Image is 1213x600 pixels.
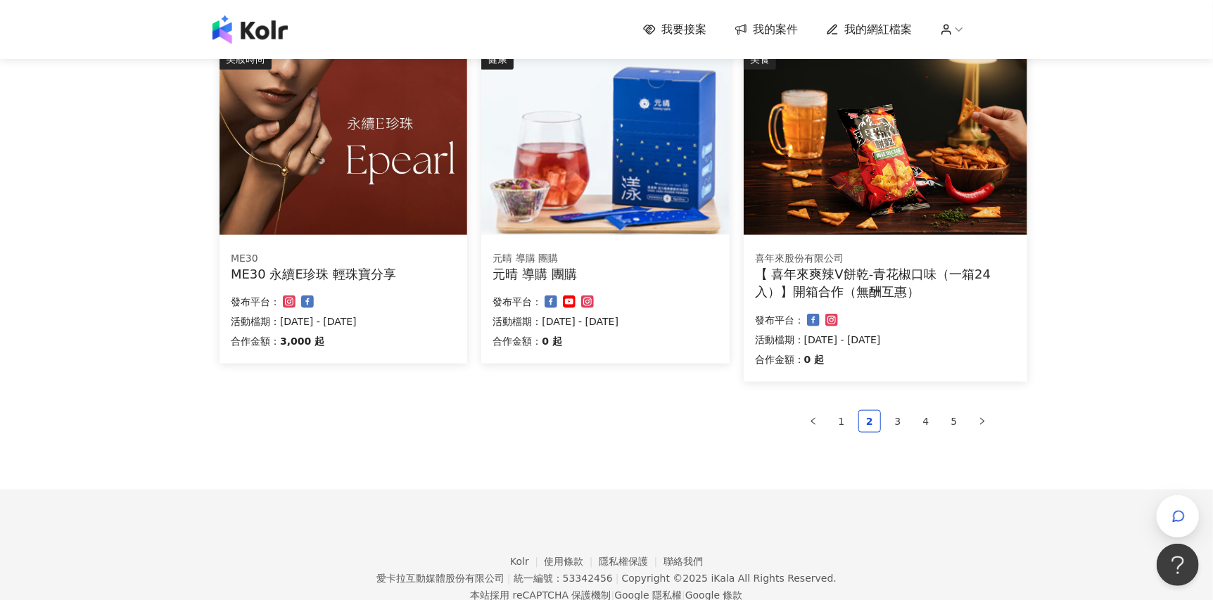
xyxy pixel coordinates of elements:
[915,410,937,433] li: 4
[599,556,663,567] a: 隱私權保護
[753,22,798,37] span: 我的案件
[231,265,456,283] div: ME30 永續E珍珠 輕珠寶分享
[280,333,324,350] p: 3,000 起
[711,573,735,584] a: iKala
[830,410,853,433] li: 1
[493,313,718,330] p: 活動檔期：[DATE] - [DATE]
[493,333,542,350] p: 合作金額：
[376,573,504,584] div: 愛卡拉互動媒體股份有限公司
[943,410,965,433] li: 5
[802,410,825,433] li: Previous Page
[735,22,798,37] a: 我的案件
[231,293,280,310] p: 發布平台：
[844,22,912,37] span: 我的網紅檔案
[493,265,718,283] div: 元晴 導購 團購
[809,417,818,426] span: left
[220,49,467,235] img: ME30 永續E珍珠 系列輕珠寶
[481,49,729,235] img: 漾漾神｜活力莓果康普茶沖泡粉
[231,333,280,350] p: 合作金額：
[755,331,1016,348] p: 活動檔期：[DATE] - [DATE]
[755,252,1016,266] div: 喜年來股份有限公司
[887,411,908,432] a: 3
[663,556,703,567] a: 聯絡我們
[661,22,706,37] span: 我要接案
[887,410,909,433] li: 3
[755,265,1016,300] div: 【 喜年來爽辣V餅乾-青花椒口味（一箱24入）】開箱合作（無酬互惠）
[510,556,544,567] a: Kolr
[831,411,852,432] a: 1
[1157,544,1199,586] iframe: Help Scout Beacon - Open
[944,411,965,432] a: 5
[858,410,881,433] li: 2
[493,293,542,310] p: 發布平台：
[802,410,825,433] button: left
[971,410,993,433] button: right
[507,573,511,584] span: |
[542,333,562,350] p: 0 起
[231,252,456,266] div: ME30
[744,49,1027,235] img: 喜年來爽辣V餅乾-青花椒口味（一箱24入）
[859,411,880,432] a: 2
[514,573,613,584] div: 統一編號：53342456
[212,15,288,44] img: logo
[493,252,718,266] div: 元晴 導購 團購
[622,573,837,584] div: Copyright © 2025 All Rights Reserved.
[755,351,804,368] p: 合作金額：
[755,312,804,328] p: 發布平台：
[616,573,619,584] span: |
[971,410,993,433] li: Next Page
[231,313,456,330] p: 活動檔期：[DATE] - [DATE]
[545,556,599,567] a: 使用條款
[643,22,706,37] a: 我要接案
[978,417,986,426] span: right
[804,351,825,368] p: 0 起
[915,411,936,432] a: 4
[826,22,912,37] a: 我的網紅檔案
